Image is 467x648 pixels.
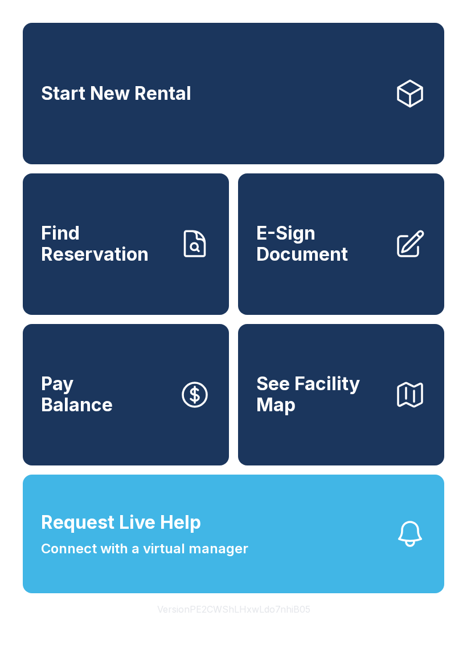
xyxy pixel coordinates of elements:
span: Connect with a virtual manager [41,538,248,559]
button: See Facility Map [238,324,444,465]
a: PayBalance [23,324,229,465]
a: Start New Rental [23,23,444,164]
a: Find Reservation [23,173,229,315]
span: E-Sign Document [256,223,385,265]
span: Start New Rental [41,83,191,104]
a: E-Sign Document [238,173,444,315]
span: See Facility Map [256,374,385,415]
button: VersionPE2CWShLHxwLdo7nhiB05 [148,593,319,625]
span: Pay Balance [41,374,113,415]
span: Find Reservation [41,223,170,265]
button: Request Live HelpConnect with a virtual manager [23,475,444,593]
span: Request Live Help [41,509,201,536]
